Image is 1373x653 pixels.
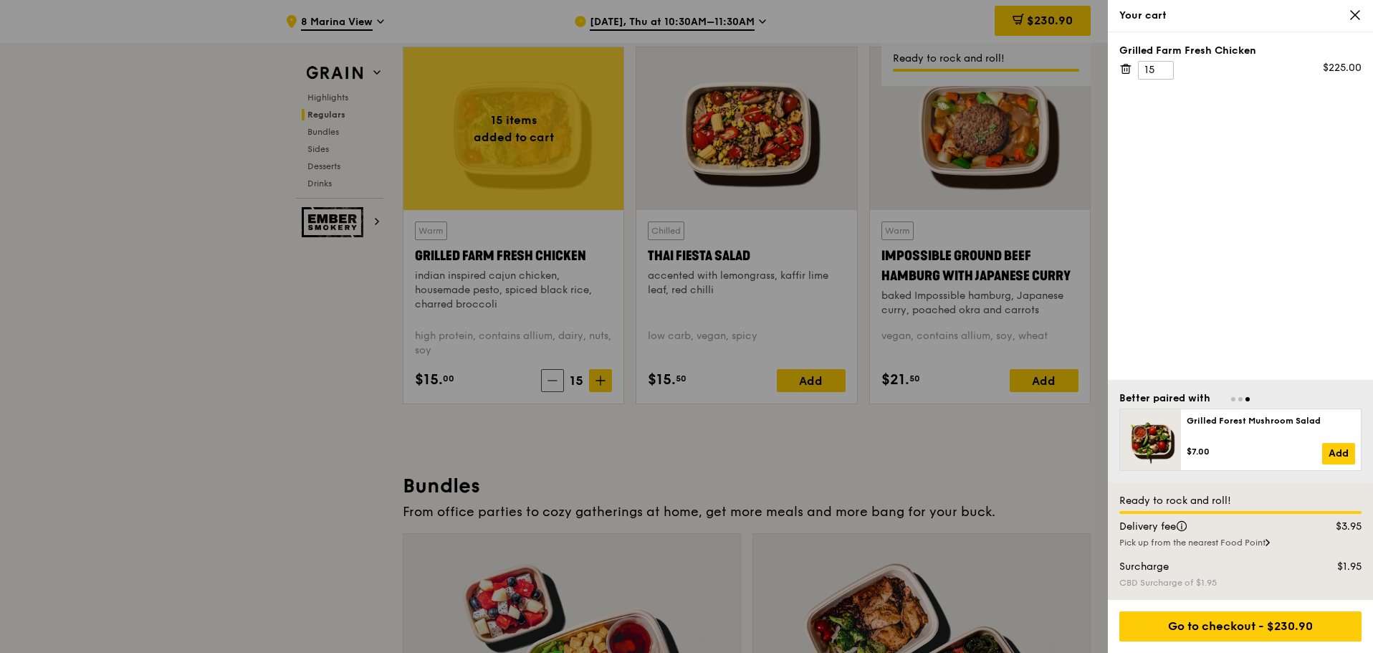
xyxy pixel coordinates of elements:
[1323,61,1362,75] div: $225.00
[1119,9,1362,23] div: Your cart
[1119,577,1362,588] div: CBD Surcharge of $1.95
[1322,443,1355,464] a: Add
[1111,560,1306,574] div: Surcharge
[1119,537,1362,548] div: Pick up from the nearest Food Point
[1238,397,1243,401] span: Go to slide 2
[1306,560,1371,574] div: $1.95
[1119,611,1362,642] div: Go to checkout - $230.90
[1245,397,1250,401] span: Go to slide 3
[1231,397,1235,401] span: Go to slide 1
[1306,520,1371,534] div: $3.95
[1119,391,1210,406] div: Better paired with
[1119,44,1362,58] div: Grilled Farm Fresh Chicken
[1119,494,1362,508] div: Ready to rock and roll!
[1187,415,1355,426] div: Grilled Forest Mushroom Salad
[1187,446,1322,457] div: $7.00
[1111,520,1306,534] div: Delivery fee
